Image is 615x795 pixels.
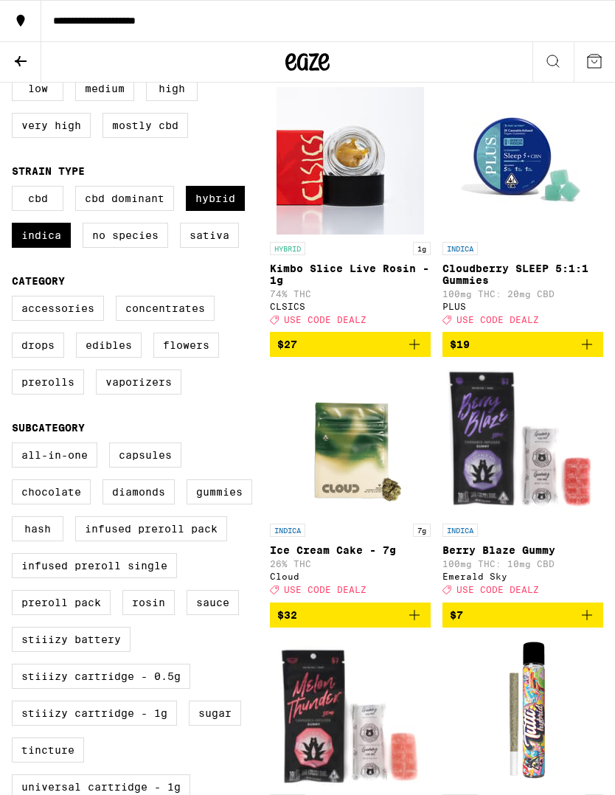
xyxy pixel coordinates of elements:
span: USE CODE DEALZ [456,586,539,595]
legend: Strain Type [12,165,85,177]
label: Medium [75,76,134,101]
p: 100mg THC: 10mg CBD [442,559,603,569]
img: Emerald Sky - Berry Blaze Gummy [445,369,602,516]
label: Sugar [189,701,241,726]
label: Concentrates [116,296,215,321]
p: HYBRID [270,242,305,255]
label: All-In-One [12,442,97,468]
label: Rosin [122,590,175,615]
label: Indica [12,223,71,248]
label: Infused Preroll Pack [75,516,227,541]
legend: Subcategory [12,422,85,434]
a: Open page for Kimbo Slice Live Rosin - 1g from CLSICS [270,87,431,332]
button: Add to bag [442,603,603,628]
p: Berry Blaze Gummy [442,544,603,556]
label: Mostly CBD [102,113,188,138]
span: USE CODE DEALZ [456,315,539,324]
img: PLUS - Cloudberry SLEEP 5:1:1 Gummies [449,87,597,235]
span: $27 [277,339,297,350]
span: $19 [450,339,470,350]
label: Vaporizers [96,369,181,395]
label: Infused Preroll Single [12,553,177,578]
label: Sativa [180,223,239,248]
label: Capsules [109,442,181,468]
p: INDICA [442,242,478,255]
p: INDICA [270,524,305,537]
label: Accessories [12,296,104,321]
label: CBD Dominant [75,186,174,211]
label: Edibles [76,333,142,358]
label: High [146,76,198,101]
span: $7 [450,609,463,621]
button: Add to bag [270,603,431,628]
label: Flowers [153,333,219,358]
p: INDICA [442,524,478,537]
label: CBD [12,186,63,211]
label: No Species [83,223,168,248]
label: Very High [12,113,91,138]
p: 7g [413,524,431,537]
p: 1g [413,242,431,255]
label: Diamonds [102,479,175,504]
label: Low [12,76,63,101]
label: Gummies [187,479,252,504]
label: Preroll Pack [12,590,111,615]
a: Open page for Cloudberry SLEEP 5:1:1 Gummies from PLUS [442,87,603,332]
div: Emerald Sky [442,572,603,581]
label: STIIIZY Cartridge - 1g [12,701,177,726]
label: Hash [12,516,63,541]
img: Cloud - Ice Cream Cake - 7g [277,369,424,516]
p: Kimbo Slice Live Rosin - 1g [270,263,431,286]
p: 26% THC [270,559,431,569]
span: USE CODE DEALZ [284,586,366,595]
label: Drops [12,333,64,358]
button: Add to bag [270,332,431,357]
a: Open page for Ice Cream Cake - 7g from Cloud [270,369,431,602]
div: Cloud [270,572,431,581]
img: Emerald Sky - Melon Thunder Gummy [274,639,427,787]
p: 74% THC [270,289,431,299]
p: 100mg THC: 20mg CBD [442,289,603,299]
div: PLUS [442,302,603,311]
span: $32 [277,609,297,621]
img: CLSICS - Kimbo Slice Live Rosin - 1g [277,87,424,235]
span: USE CODE DEALZ [284,315,366,324]
label: STIIIZY Battery [12,627,131,652]
div: CLSICS [270,302,431,311]
p: Cloudberry SLEEP 5:1:1 Gummies [442,263,603,286]
label: Hybrid [186,186,245,211]
legend: Category [12,275,65,287]
label: Prerolls [12,369,84,395]
img: Tutti - White Widow Infused - 1g [449,639,597,787]
p: Ice Cream Cake - 7g [270,544,431,556]
label: Tincture [12,737,84,763]
label: Chocolate [12,479,91,504]
a: Open page for Berry Blaze Gummy from Emerald Sky [442,369,603,602]
button: Add to bag [442,332,603,357]
label: Sauce [187,590,239,615]
label: STIIIZY Cartridge - 0.5g [12,664,190,689]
